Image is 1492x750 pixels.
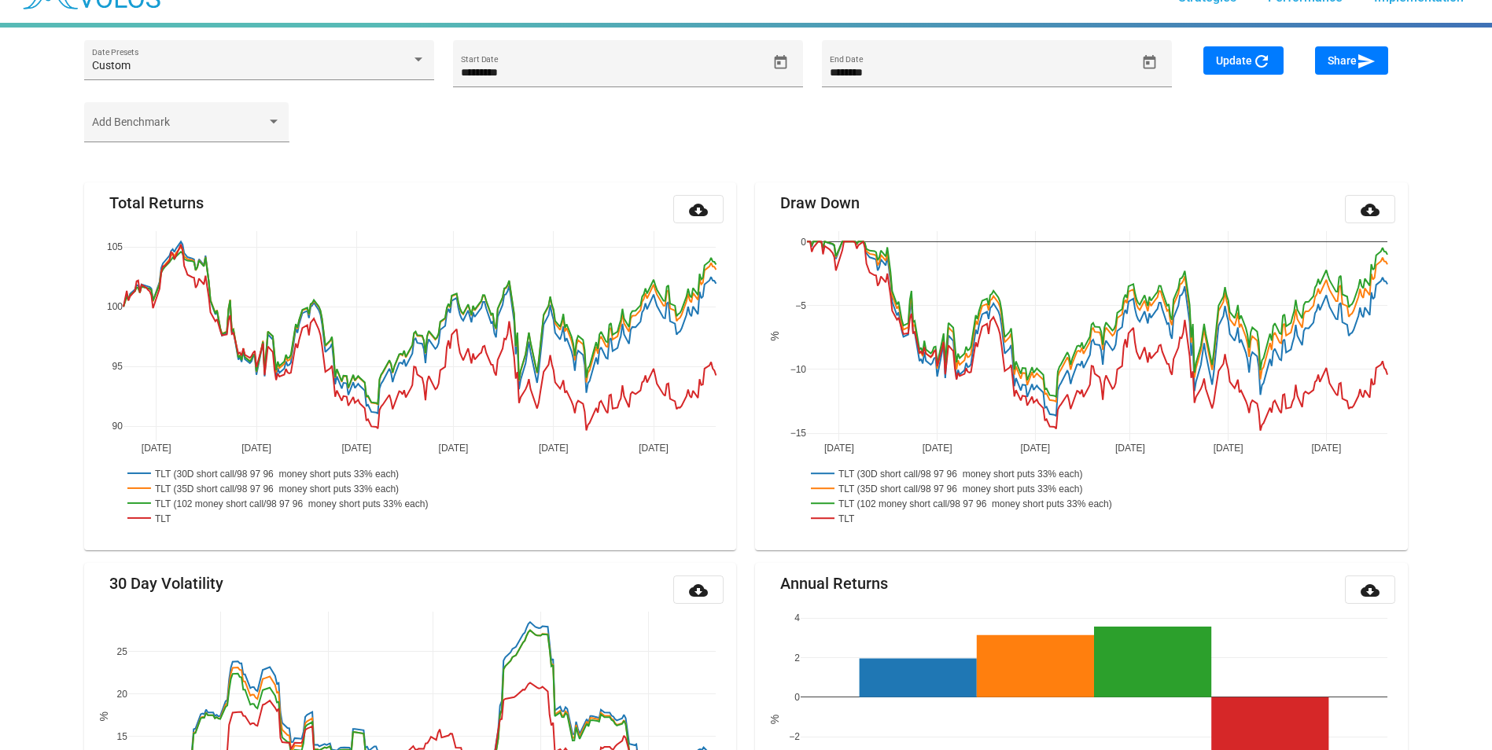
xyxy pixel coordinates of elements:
[767,49,794,76] button: Open calendar
[1361,581,1380,600] mat-icon: cloud_download
[109,195,204,211] mat-card-title: Total Returns
[1357,52,1376,71] mat-icon: send
[1328,54,1376,67] span: Share
[1136,49,1163,76] button: Open calendar
[689,581,708,600] mat-icon: cloud_download
[1216,54,1271,67] span: Update
[1361,200,1380,219] mat-icon: cloud_download
[1203,46,1284,75] button: Update
[1252,52,1271,71] mat-icon: refresh
[109,575,223,591] mat-card-title: 30 Day Volatility
[780,575,888,591] mat-card-title: Annual Returns
[780,195,860,211] mat-card-title: Draw Down
[689,200,708,219] mat-icon: cloud_download
[1315,46,1388,75] button: Share
[92,59,131,72] span: Custom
